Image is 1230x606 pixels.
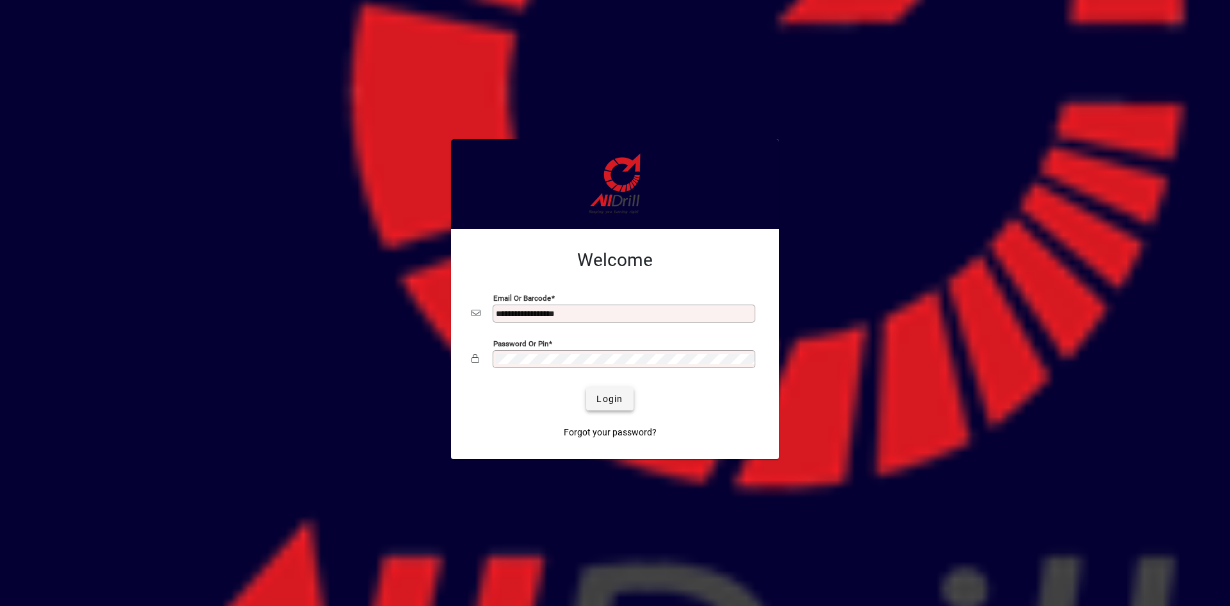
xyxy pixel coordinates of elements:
mat-label: Password or Pin [493,339,548,348]
span: Login [596,392,623,406]
button: Login [586,387,633,410]
mat-label: Email or Barcode [493,294,551,303]
h2: Welcome [471,249,758,271]
span: Forgot your password? [564,426,657,439]
a: Forgot your password? [559,421,662,444]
